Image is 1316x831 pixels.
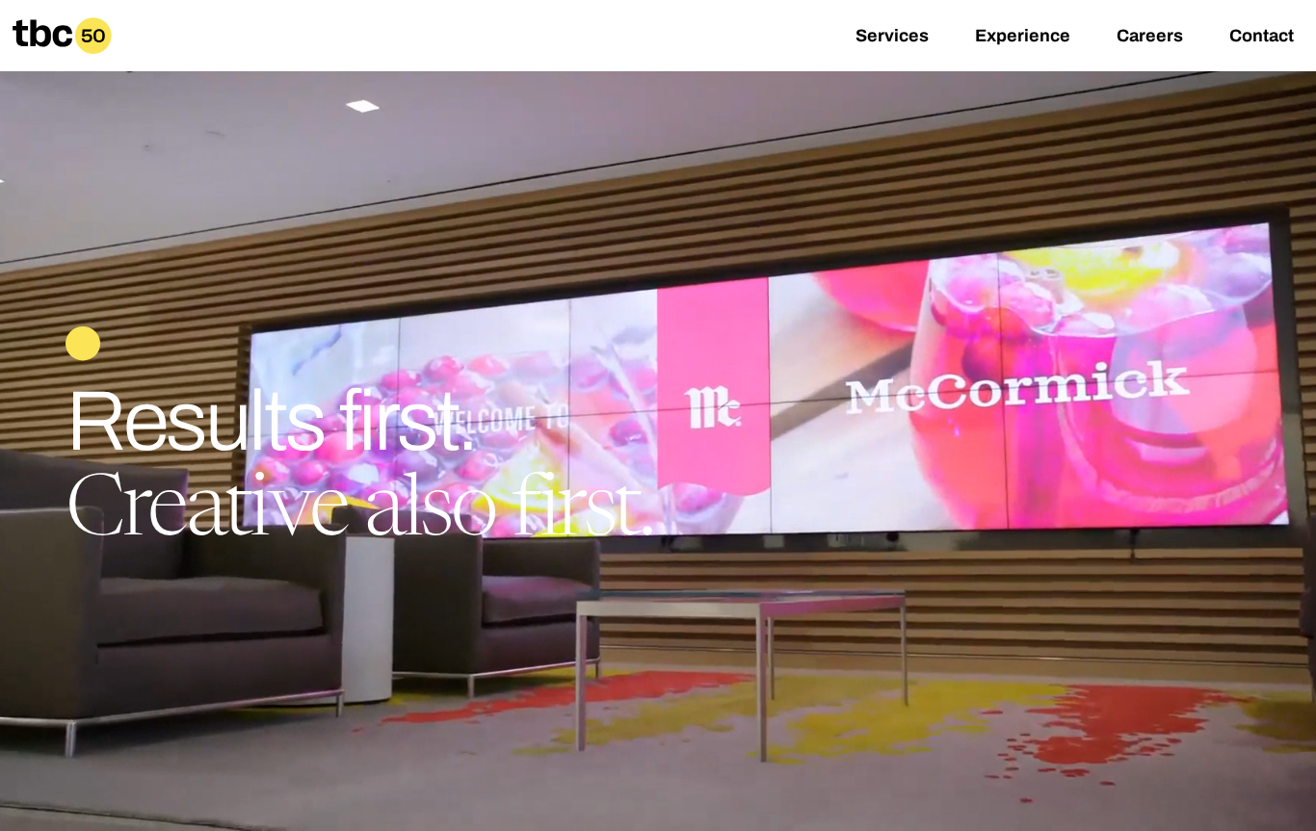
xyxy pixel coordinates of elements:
a: Experience [975,26,1070,49]
a: Contact [1229,26,1294,49]
span: Creative also first. [66,472,652,557]
a: Services [855,26,929,49]
a: Careers [1117,26,1183,49]
span: Results first. [66,376,476,467]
